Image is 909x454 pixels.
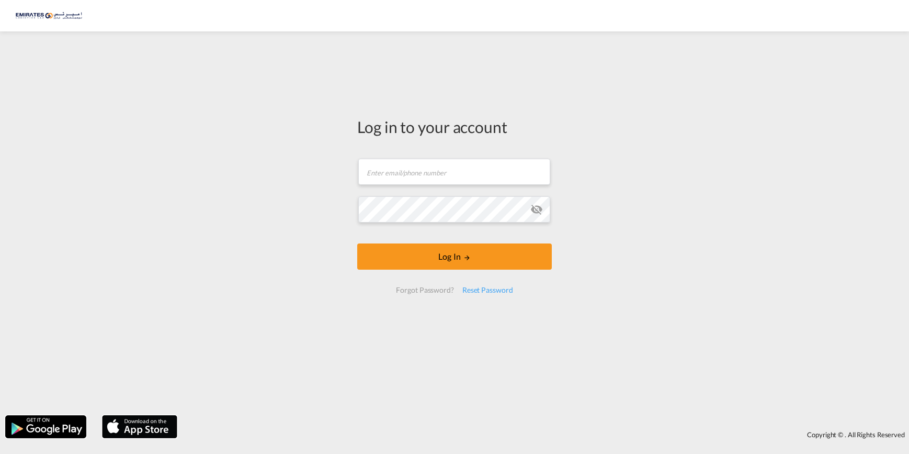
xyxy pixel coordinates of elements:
button: LOGIN [357,243,552,270]
img: apple.png [101,414,178,439]
div: Reset Password [458,281,517,300]
img: google.png [4,414,87,439]
md-icon: icon-eye-off [530,203,543,216]
div: Copyright © . All Rights Reserved [183,426,909,444]
div: Log in to your account [357,116,552,138]
img: c67187802a5a11ec94275b5db69a26e6.png [16,4,86,28]
input: Enter email/phone number [358,159,550,185]
div: Forgot Password? [392,281,458,300]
